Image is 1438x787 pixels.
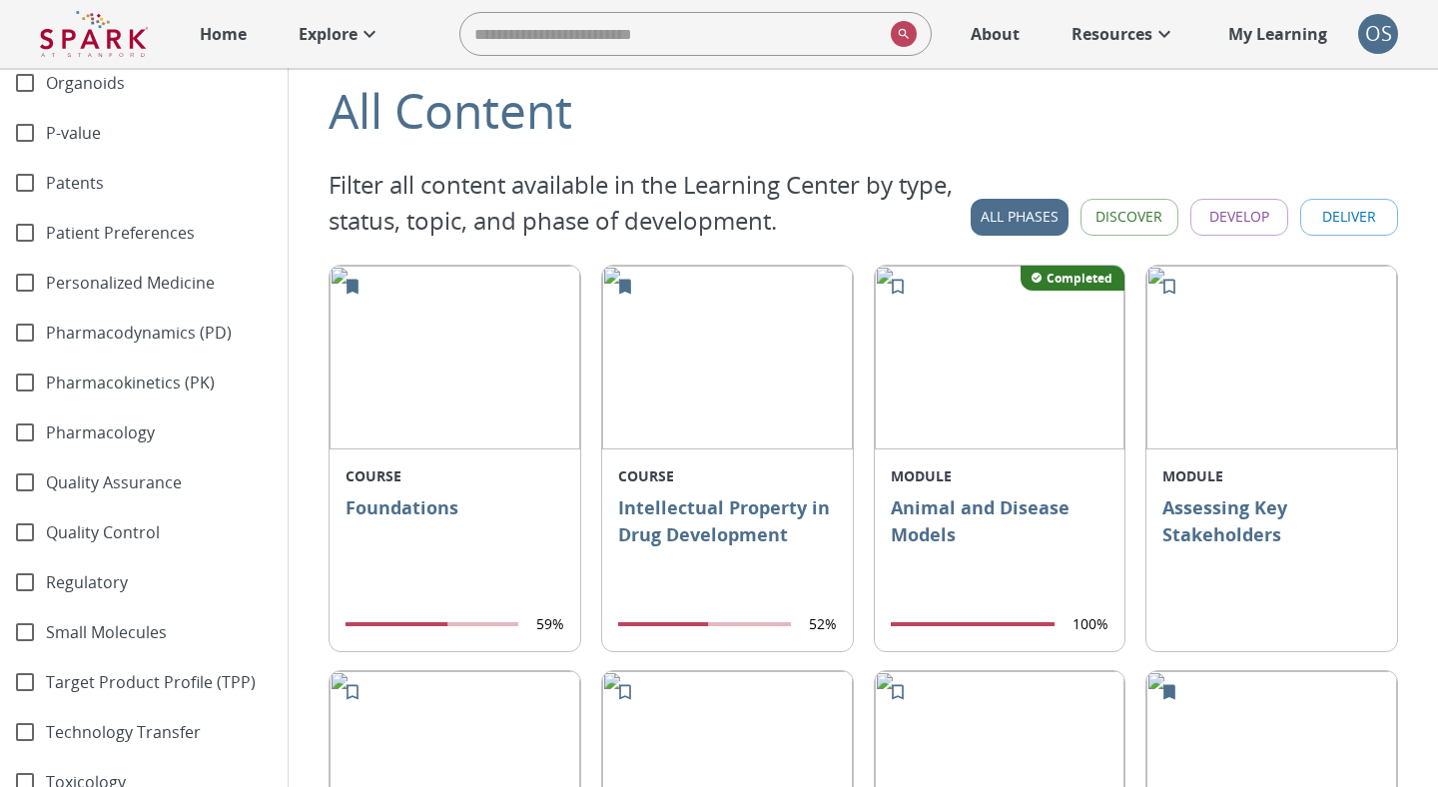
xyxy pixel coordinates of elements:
[329,75,1398,147] div: All Content
[1146,266,1397,449] img: 207b4ddcfe0644078a2920f1a207753e.png
[330,266,580,449] img: Course%20Thumbnail%20276x184.png
[1190,199,1288,236] button: Develop
[343,277,362,297] svg: Remove from My Learning
[618,465,837,486] p: COURSE
[1047,270,1112,287] p: Completed
[46,272,272,295] span: Personalized Medicine
[1218,12,1338,56] a: My Learning
[46,621,272,644] span: Small Molecules
[618,494,837,599] p: Intellectual Property in Drug Development
[346,622,518,626] span: completion progress of user
[888,277,908,297] svg: Add to My Learning
[46,521,272,544] span: Quality Control
[40,10,148,58] img: Logo of SPARK at Stanford
[46,122,272,145] span: P-value
[883,13,917,55] button: search
[1228,22,1327,46] p: My Learning
[346,465,564,486] p: COURSE
[46,72,272,95] span: Organoids
[1162,465,1381,486] p: MODULE
[891,622,1056,626] span: completion progress of user
[289,12,391,56] a: Explore
[615,682,635,702] svg: Add to My Learning
[46,421,272,444] span: Pharmacology
[46,172,272,195] span: Patents
[1072,22,1152,46] p: Resources
[1300,199,1398,236] button: Deliver
[1162,494,1381,619] p: Assessing Key Stakeholders
[46,372,272,394] span: Pharmacokinetics (PK)
[46,322,272,345] span: Pharmacodynamics (PD)
[299,22,358,46] p: Explore
[888,682,908,702] svg: Add to My Learning
[46,571,272,594] span: Regulatory
[971,22,1020,46] p: About
[615,277,635,297] svg: Remove from My Learning
[1080,199,1178,236] button: Discover
[971,199,1069,236] button: All Phases
[618,622,791,626] span: completion progress of user
[1073,614,1108,634] p: 100%
[200,22,247,46] p: Home
[190,12,257,56] a: Home
[891,494,1109,599] p: Animal and Disease Models
[46,222,272,245] span: Patient Preferences
[46,671,272,694] span: Target Product Profile (TPP)
[46,471,272,494] span: Quality Assurance
[1358,14,1398,54] button: account of current user
[809,614,837,634] p: 52%
[1159,277,1179,297] svg: Add to My Learning
[536,614,564,634] p: 59%
[343,682,362,702] svg: Add to My Learning
[329,167,971,239] p: Filter all content available in the Learning Center by type, status, topic, and phase of developm...
[891,465,1109,486] p: MODULE
[46,721,272,744] span: Technology Transfer
[961,12,1030,56] a: About
[1159,682,1179,702] svg: Remove from My Learning
[1062,12,1186,56] a: Resources
[1358,14,1398,54] div: OS
[602,266,853,449] img: d502b6b272124093a5a679a6f08cd610.jpg
[875,266,1125,449] img: f7a8e23d9ff64f0db12da623646585a3.png
[346,494,564,599] p: Foundations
